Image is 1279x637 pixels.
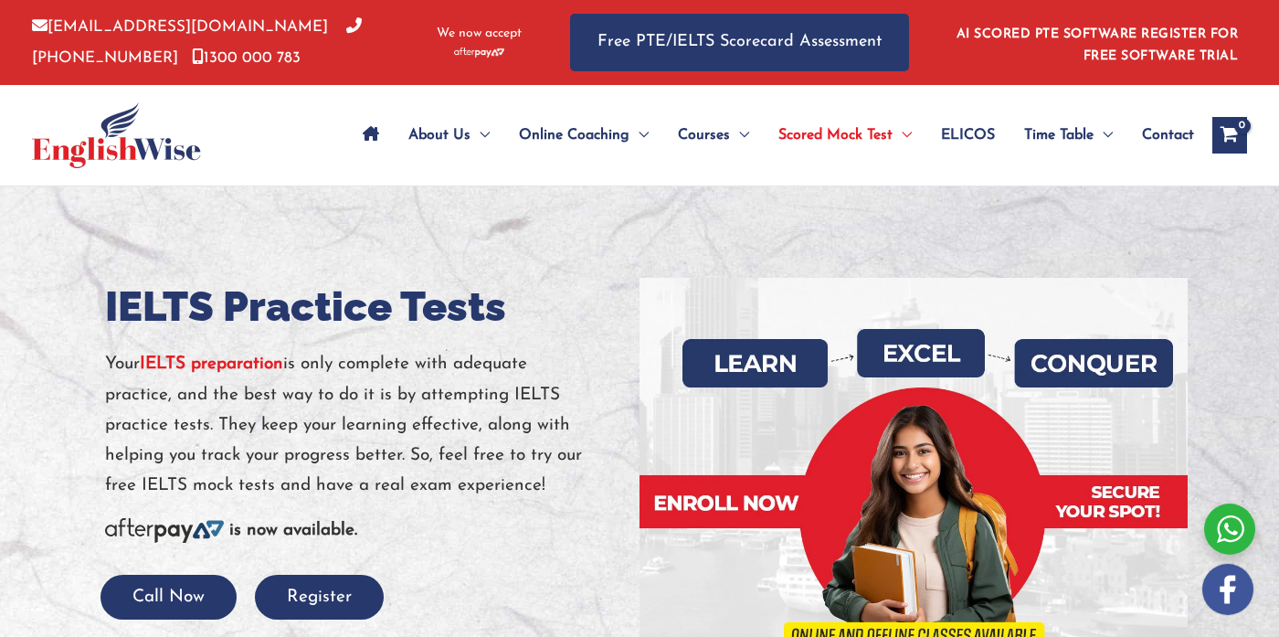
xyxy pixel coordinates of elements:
img: white-facebook.png [1202,564,1253,615]
p: Your is only complete with adequate practice, and the best way to do it is by attempting IELTS pr... [105,349,626,501]
span: Courses [678,103,730,167]
a: IELTS preparation [140,356,283,373]
a: AI SCORED PTE SOFTWARE REGISTER FOR FREE SOFTWARE TRIAL [957,27,1239,63]
a: Online CoachingMenu Toggle [504,103,663,167]
span: Online Coaching [519,103,629,167]
span: About Us [408,103,470,167]
button: Register [255,575,384,620]
span: Menu Toggle [1094,103,1113,167]
span: Menu Toggle [629,103,649,167]
span: Time Table [1024,103,1094,167]
aside: Header Widget 1 [946,13,1247,72]
h1: IELTS Practice Tests [105,278,626,335]
a: Scored Mock TestMenu Toggle [764,103,926,167]
a: ELICOS [926,103,1009,167]
img: Afterpay-Logo [105,518,224,543]
span: Contact [1142,103,1194,167]
span: Menu Toggle [730,103,749,167]
a: Free PTE/IELTS Scorecard Assessment [570,14,909,71]
a: Call Now [100,589,237,606]
a: About UsMenu Toggle [394,103,504,167]
img: Afterpay-Logo [454,48,504,58]
a: Register [255,589,384,606]
a: [EMAIL_ADDRESS][DOMAIN_NAME] [32,19,328,35]
b: is now available. [229,522,357,539]
img: cropped-ew-logo [32,102,201,168]
a: Contact [1127,103,1194,167]
a: 1300 000 783 [192,50,301,66]
span: Scored Mock Test [778,103,893,167]
a: View Shopping Cart, empty [1212,117,1247,154]
a: [PHONE_NUMBER] [32,19,362,65]
span: Menu Toggle [893,103,912,167]
span: ELICOS [941,103,995,167]
span: Menu Toggle [470,103,490,167]
nav: Site Navigation: Main Menu [348,103,1194,167]
button: Call Now [100,575,237,620]
span: We now accept [437,25,522,43]
a: CoursesMenu Toggle [663,103,764,167]
a: Time TableMenu Toggle [1009,103,1127,167]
